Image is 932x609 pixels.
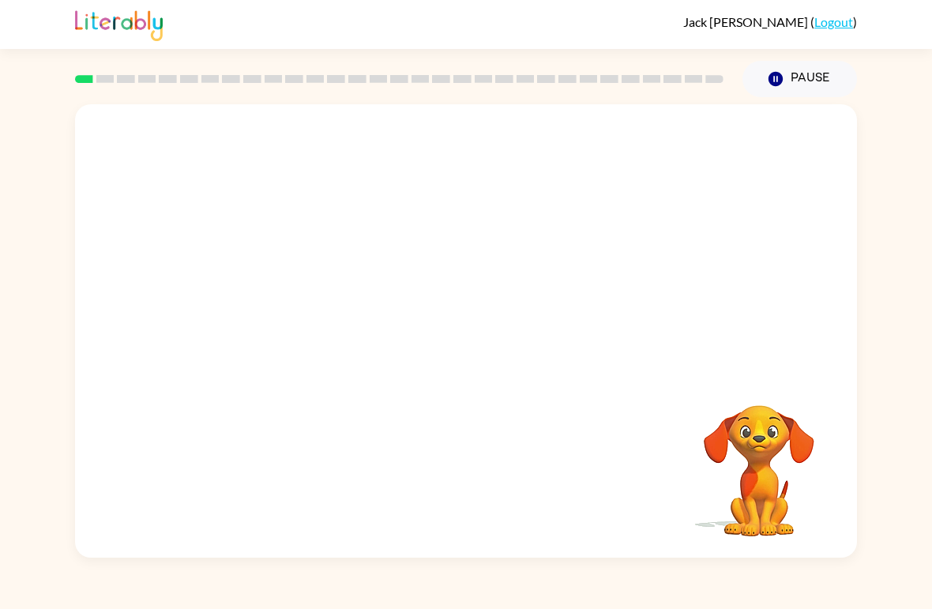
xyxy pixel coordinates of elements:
video: Your browser must support playing .mp4 files to use Literably. Please try using another browser. [680,381,838,539]
a: Logout [814,14,853,29]
span: Jack [PERSON_NAME] [683,14,810,29]
button: Pause [742,61,857,97]
img: Literably [75,6,163,41]
div: ( ) [683,14,857,29]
